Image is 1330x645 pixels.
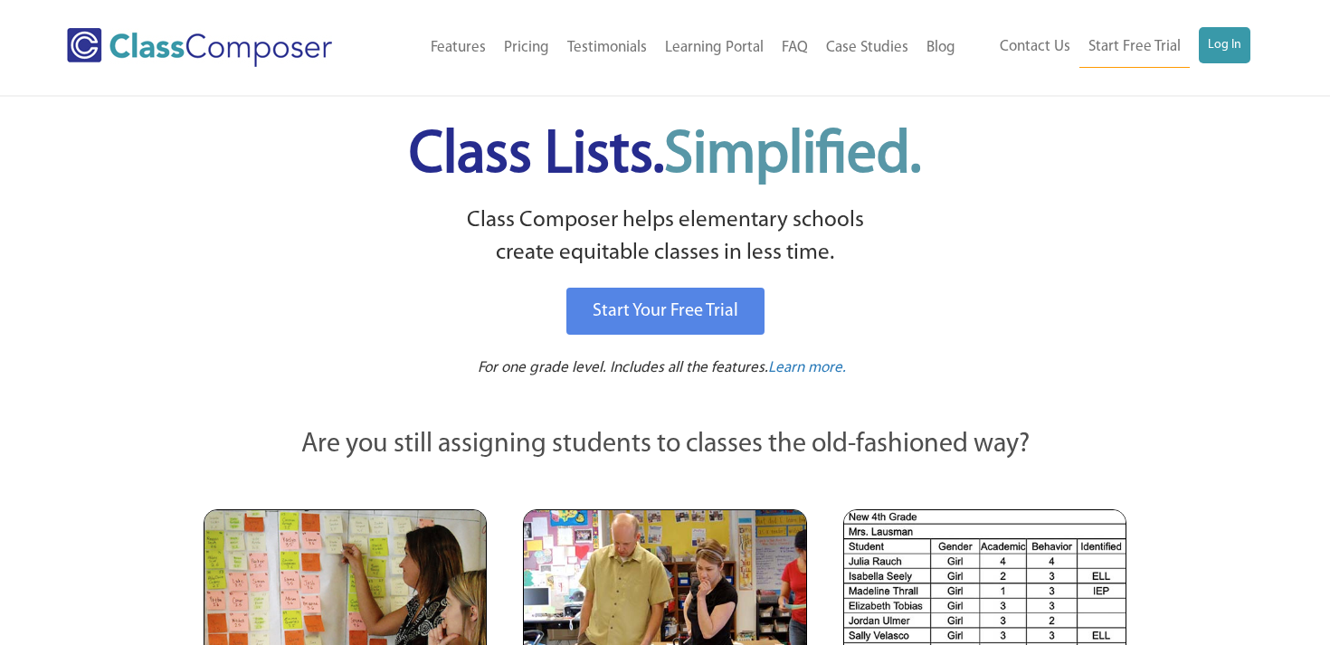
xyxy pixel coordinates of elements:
a: FAQ [773,28,817,68]
a: Start Your Free Trial [566,288,765,335]
a: Features [422,28,495,68]
a: Pricing [495,28,558,68]
span: Simplified. [664,127,921,185]
a: Blog [917,28,964,68]
p: Class Composer helps elementary schools create equitable classes in less time. [201,204,1129,270]
img: Class Composer [67,28,332,67]
a: Log In [1199,27,1250,63]
span: For one grade level. Includes all the features. [478,360,768,375]
a: Contact Us [991,27,1079,67]
nav: Header Menu [964,27,1250,68]
span: Start Your Free Trial [593,302,738,320]
nav: Header Menu [379,28,964,68]
a: Case Studies [817,28,917,68]
p: Are you still assigning students to classes the old-fashioned way? [204,425,1126,465]
a: Learn more. [768,357,846,380]
a: Testimonials [558,28,656,68]
span: Learn more. [768,360,846,375]
span: Class Lists. [409,127,921,185]
a: Start Free Trial [1079,27,1190,68]
a: Learning Portal [656,28,773,68]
